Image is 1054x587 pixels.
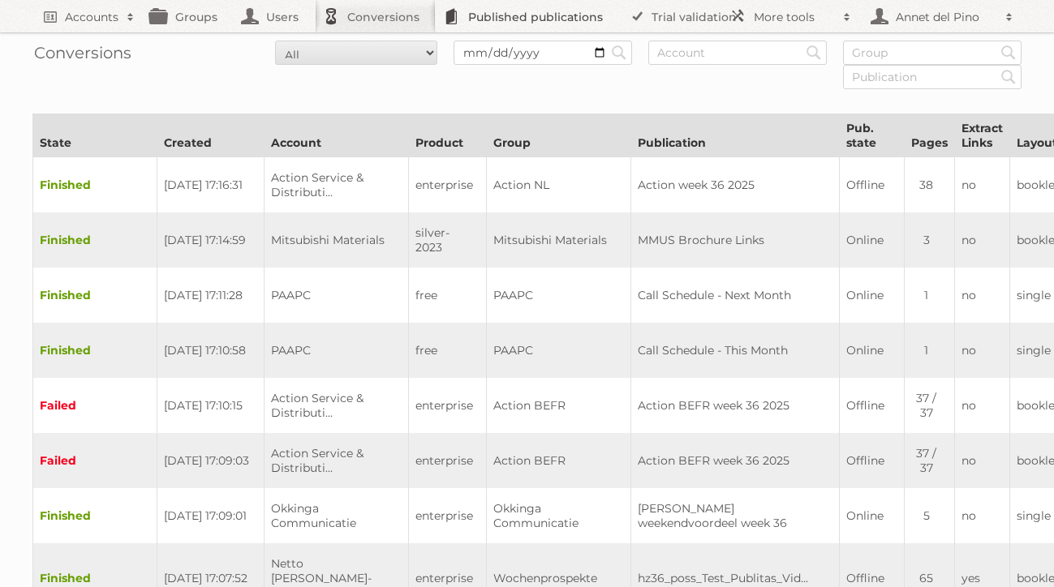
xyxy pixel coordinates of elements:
[164,453,249,468] span: [DATE] 17:09:03
[905,323,955,378] td: 1
[955,323,1010,378] td: no
[409,433,487,488] td: enterprise
[840,378,905,433] td: Offline
[487,323,631,378] td: PAAPC
[905,378,955,433] td: 37 / 37
[33,488,157,543] td: Finished
[955,212,1010,268] td: no
[164,288,243,302] span: [DATE] 17:11:28
[631,114,840,157] th: Publication
[409,212,487,268] td: silver-2023
[265,323,409,378] td: PAAPC
[754,9,835,25] h2: More tools
[607,41,631,65] input: Search
[33,157,157,213] td: Finished
[487,114,631,157] th: Group
[905,433,955,488] td: 37 / 37
[164,508,247,523] span: [DATE] 17:09:01
[409,378,487,433] td: enterprise
[164,343,246,358] span: [DATE] 17:10:58
[905,488,955,543] td: 5
[905,157,955,213] td: 38
[955,268,1010,323] td: no
[648,41,827,65] input: Account
[265,212,409,268] td: Mitsubishi Materials
[409,114,487,157] th: Product
[265,378,409,433] td: Action Service & Distributi...
[955,433,1010,488] td: no
[454,41,632,65] input: Date
[164,178,243,192] span: [DATE] 17:16:31
[996,41,1021,65] input: Search
[33,212,157,268] td: Finished
[33,268,157,323] td: Finished
[65,9,118,25] h2: Accounts
[409,157,487,213] td: enterprise
[487,268,631,323] td: PAAPC
[631,212,840,268] td: MMUS Brochure Links
[265,157,409,213] td: Action Service & Distributi...
[33,378,157,433] td: Failed
[631,488,840,543] td: [PERSON_NAME] weekendvoordeel week 36
[164,398,243,413] span: [DATE] 17:10:15
[631,433,840,488] td: Action BEFR week 36 2025
[409,268,487,323] td: free
[164,571,247,585] span: [DATE] 17:07:52
[487,488,631,543] td: Okkinga Communicatie
[631,323,840,378] td: Call Schedule - This Month
[905,268,955,323] td: 1
[892,9,997,25] h2: Annet del Pino
[265,433,409,488] td: Action Service & Distributi...
[164,233,246,247] span: [DATE] 17:14:59
[157,114,265,157] th: Created
[840,268,905,323] td: Online
[843,41,1022,65] input: Group
[487,157,631,213] td: Action NL
[265,114,409,157] th: Account
[840,114,905,157] th: Pub. state
[631,157,840,213] td: Action week 36 2025
[843,65,1022,89] input: Publication
[409,323,487,378] td: free
[840,157,905,213] td: Offline
[840,212,905,268] td: Online
[265,268,409,323] td: PAAPC
[487,212,631,268] td: Mitsubishi Materials
[409,488,487,543] td: enterprise
[955,488,1010,543] td: no
[955,114,1010,157] th: Extract Links
[631,268,840,323] td: Call Schedule - Next Month
[840,323,905,378] td: Online
[33,433,157,488] td: Failed
[905,212,955,268] td: 3
[33,114,157,157] th: State
[631,378,840,433] td: Action BEFR week 36 2025
[802,41,826,65] input: Search
[955,378,1010,433] td: no
[905,114,955,157] th: Pages
[487,378,631,433] td: Action BEFR
[33,323,157,378] td: Finished
[996,65,1021,89] input: Search
[487,433,631,488] td: Action BEFR
[955,157,1010,213] td: no
[265,488,409,543] td: Okkinga Communicatie
[840,488,905,543] td: Online
[840,433,905,488] td: Offline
